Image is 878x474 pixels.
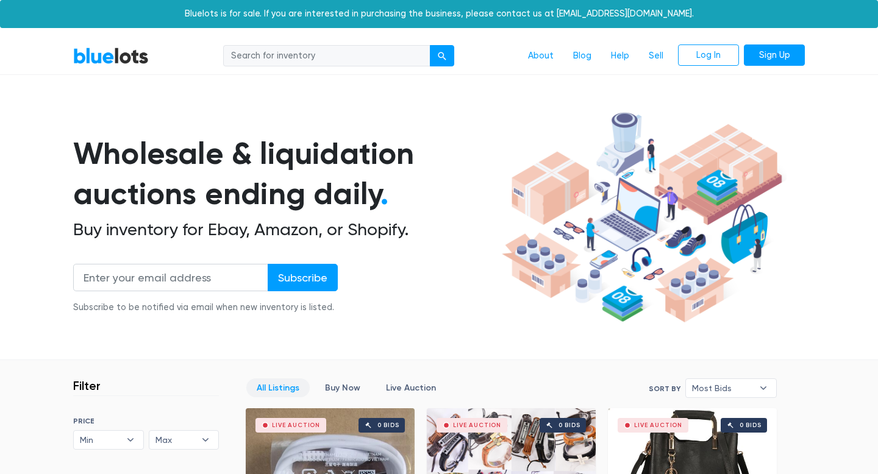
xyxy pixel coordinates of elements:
span: Most Bids [692,379,753,397]
img: hero-ee84e7d0318cb26816c560f6b4441b76977f77a177738b4e94f68c95b2b83dbb.png [498,107,787,328]
div: Live Auction [634,422,682,428]
b: ▾ [118,431,143,449]
div: Live Auction [272,422,320,428]
div: 0 bids [559,422,580,428]
input: Subscribe [268,264,338,291]
span: Min [80,431,120,449]
a: Buy Now [315,378,371,397]
div: 0 bids [377,422,399,428]
a: Sell [639,44,673,68]
a: Log In [678,44,739,66]
span: Max [155,431,196,449]
a: About [518,44,563,68]
span: . [380,175,388,212]
b: ▾ [193,431,218,449]
div: Subscribe to be notified via email when new inventory is listed. [73,301,338,314]
div: 0 bids [740,422,762,428]
label: Sort By [649,383,680,394]
a: All Listings [246,378,310,397]
a: BlueLots [73,47,149,65]
a: Sign Up [744,44,805,66]
input: Enter your email address [73,264,268,291]
a: Live Auction [376,378,446,397]
input: Search for inventory [223,45,430,67]
h6: PRICE [73,417,219,425]
a: Help [601,44,639,68]
h2: Buy inventory for Ebay, Amazon, or Shopify. [73,219,498,240]
div: Live Auction [453,422,501,428]
b: ▾ [751,379,776,397]
h3: Filter [73,378,101,393]
h1: Wholesale & liquidation auctions ending daily [73,133,498,214]
a: Blog [563,44,601,68]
